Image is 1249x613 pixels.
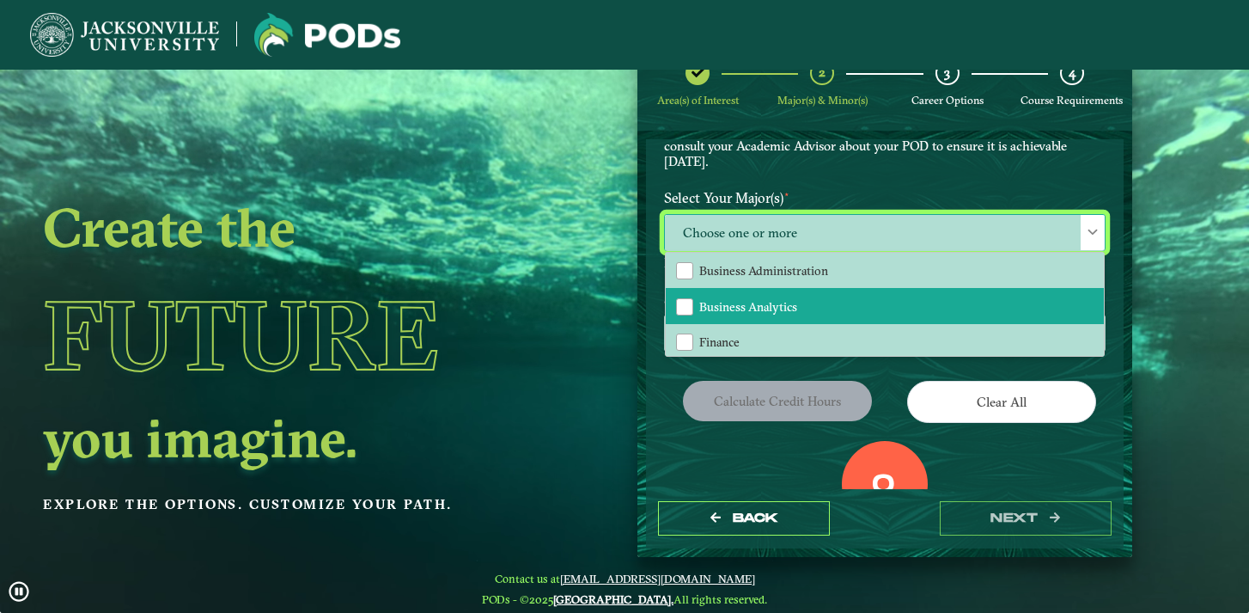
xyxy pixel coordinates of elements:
[666,324,1104,360] li: Finance
[43,414,519,462] h2: you imagine.
[777,94,868,107] span: Major(s) & Minor(s)
[683,381,872,421] button: Calculate credit hours
[666,253,1104,289] li: Business Administration
[658,501,830,536] button: Back
[944,64,950,81] span: 3
[651,284,1118,316] label: Select Your Minor(s)
[651,182,1118,214] label: Select Your Major(s)
[482,592,767,606] span: PODs - ©2025 All rights reserved.
[43,257,519,414] h1: Future
[43,492,519,518] p: Explore the options. Customize your path.
[907,381,1096,423] button: Clear All
[1021,94,1123,107] span: Course Requirements
[699,263,828,279] span: Business Administration
[733,511,778,525] span: Back
[657,94,739,107] span: Area(s) of Interest
[872,469,895,502] label: 0
[553,592,673,606] a: [GEOGRAPHIC_DATA].
[482,572,767,585] span: Contact us at
[665,215,1105,252] span: Choose one or more
[43,203,519,251] h2: Create the
[699,299,797,315] span: Business Analytics
[940,501,1112,536] button: next
[560,572,755,585] a: [EMAIL_ADDRESS][DOMAIN_NAME]
[783,187,790,200] sup: ⋆
[666,288,1104,324] li: Business Analytics
[254,13,400,57] img: Jacksonville University logo
[911,94,984,107] span: Career Options
[699,334,740,350] span: Finance
[664,255,1106,272] p: Please select at least one Major
[30,13,219,57] img: Jacksonville University logo
[1069,64,1075,81] span: 4
[819,64,826,81] span: 2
